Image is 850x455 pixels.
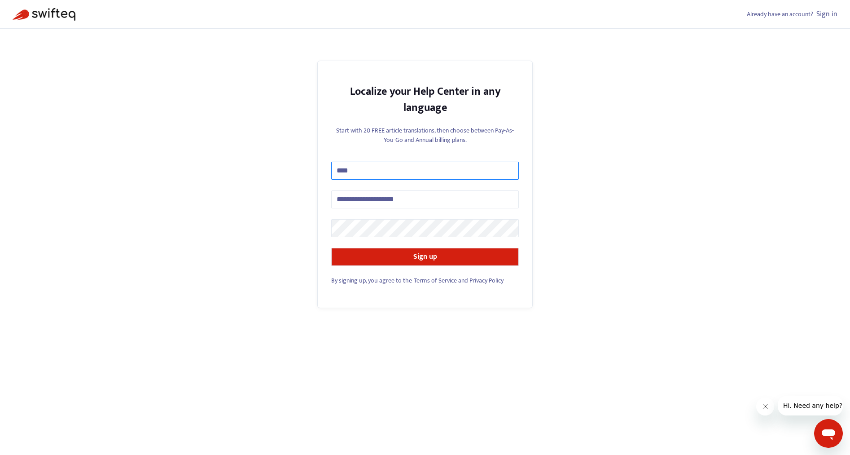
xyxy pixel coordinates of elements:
[350,83,500,117] strong: Localize your Help Center in any language
[13,8,75,21] img: Swifteq
[747,9,813,19] span: Already have an account?
[331,276,519,285] div: and
[469,275,504,286] a: Privacy Policy
[331,248,519,266] button: Sign up
[413,251,437,263] strong: Sign up
[756,398,774,415] iframe: Close message
[331,126,519,145] p: Start with 20 FREE article translations, then choose between Pay-As-You-Go and Annual billing plans.
[814,419,843,448] iframe: Button to launch messaging window
[816,8,837,20] a: Sign in
[778,396,843,415] iframe: Message from company
[331,275,412,286] span: By signing up, you agree to the
[414,275,457,286] a: Terms of Service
